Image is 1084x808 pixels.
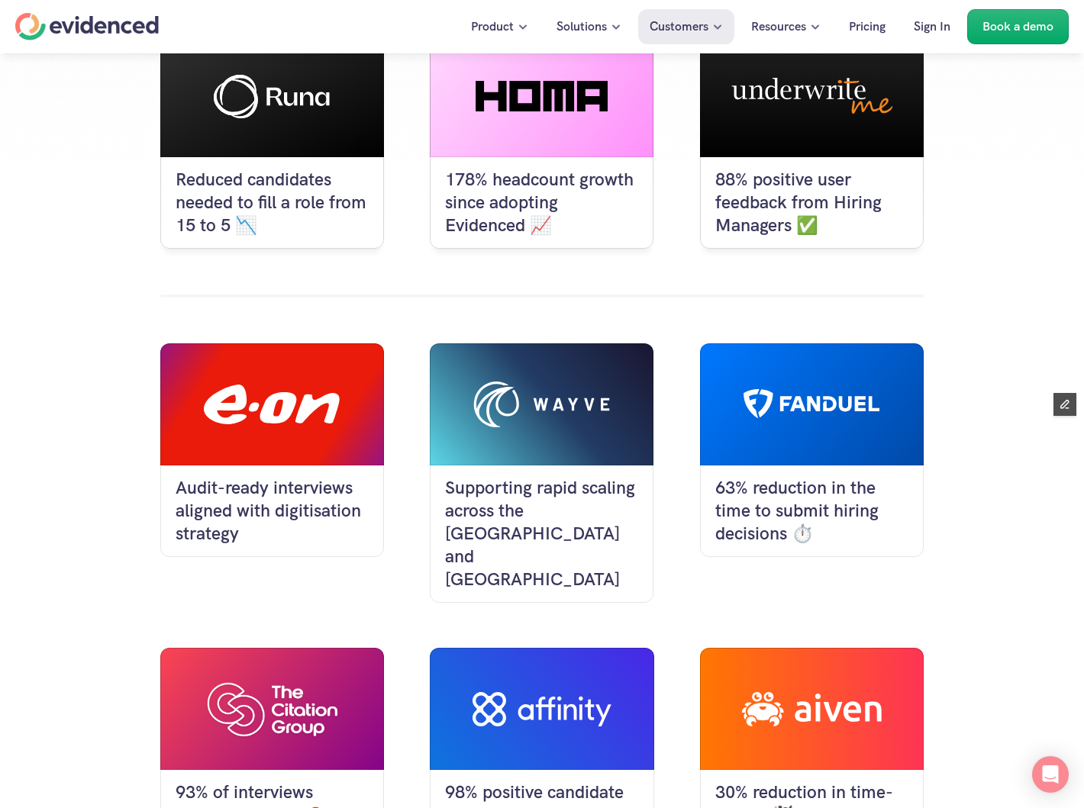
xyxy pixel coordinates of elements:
div: Open Intercom Messenger [1032,756,1069,793]
a: Sign In [902,9,962,44]
button: Edit Framer Content [1053,393,1076,416]
p: Sign In [914,17,950,37]
p: Book a demo [982,17,1053,37]
p: 63% reduction in the time to submit hiring decisions ⏱️ [715,477,908,546]
p: 178% headcount growth since adopting Evidenced 📈 [445,169,638,237]
a: Pricing [837,9,897,44]
a: Reduced candidates needed to fill a role from 15 to 5 📉 [160,35,384,249]
a: Home [15,13,159,40]
p: Reduced candidates needed to fill a role from 15 to 5 📉 [176,169,369,237]
p: Customers [650,17,708,37]
a: Supporting rapid scaling across the [GEOGRAPHIC_DATA] and [GEOGRAPHIC_DATA] [430,343,653,603]
p: Resources [751,17,806,37]
a: Book a demo [967,9,1069,44]
p: Pricing [849,17,886,37]
p: Supporting rapid scaling across the [GEOGRAPHIC_DATA] and [GEOGRAPHIC_DATA] [445,477,638,591]
p: Audit-ready interviews aligned with digitisation strategy [176,477,369,546]
p: 88% positive user feedback from Hiring Managers ✅ [715,169,908,237]
a: Audit-ready interviews aligned with digitisation strategy [160,343,384,557]
p: Solutions [557,17,607,37]
a: 88% positive user feedback from Hiring Managers ✅ [700,35,924,249]
p: Product [471,17,514,37]
a: 178% headcount growth since adopting Evidenced 📈 [430,35,653,249]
